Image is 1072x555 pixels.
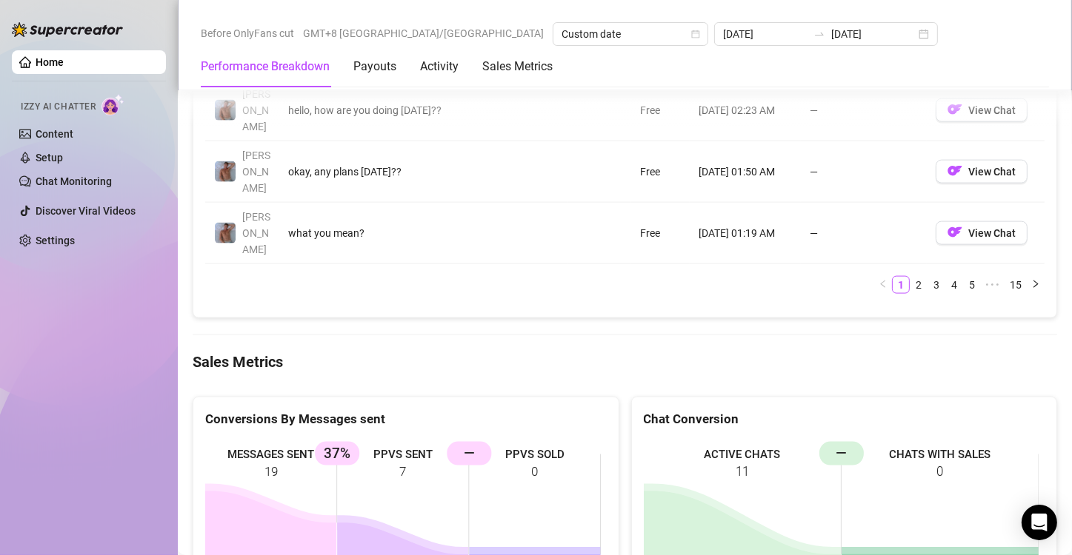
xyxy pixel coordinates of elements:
div: Sales Metrics [482,58,553,75]
span: Before OnlyFans cut [201,22,294,44]
li: 5 [963,276,981,294]
a: OFView Chat [936,169,1028,181]
li: Next 5 Pages [981,276,1005,294]
a: Chat Monitoring [36,175,112,187]
a: Home [36,56,64,68]
button: OFView Chat [936,98,1028,122]
div: Chat Conversion [644,409,1045,429]
span: GMT+8 [GEOGRAPHIC_DATA]/[GEOGRAPHIC_DATA] [303,22,544,44]
td: — [801,203,927,264]
span: calendar [691,30,700,38]
li: 15 [1005,276,1027,294]
a: 4 [946,277,962,293]
li: 3 [928,276,945,294]
img: Joey [215,100,236,121]
div: okay, any plans [DATE]?? [288,164,559,180]
a: Discover Viral Videos [36,205,136,217]
li: 1 [892,276,910,294]
td: [DATE] 02:23 AM [690,80,801,141]
span: ••• [981,276,1005,294]
td: [DATE] 01:50 AM [690,141,801,203]
input: Start date [723,26,808,42]
button: right [1027,276,1045,294]
span: View Chat [968,227,1016,239]
img: OF [948,164,962,178]
td: [DATE] 01:19 AM [690,203,801,264]
a: 3 [928,277,945,293]
span: Custom date [562,23,699,45]
a: 15 [1005,277,1026,293]
div: Activity [420,58,459,75]
img: Joey [215,161,236,182]
a: OFView Chat [936,107,1028,119]
span: [PERSON_NAME] [242,149,270,194]
td: — [801,141,927,203]
a: 5 [964,277,980,293]
img: AI Chatter [101,94,124,115]
img: Joey [215,223,236,243]
div: Performance Breakdown [201,58,330,75]
span: [PERSON_NAME] [242,211,270,255]
div: Conversions By Messages sent [205,409,607,429]
td: Free [631,203,690,264]
div: hello, how are you doing [DATE]?? [288,102,559,118]
div: Payouts [353,58,396,75]
button: OFView Chat [936,221,1028,245]
img: OF [948,102,962,117]
span: right [1031,280,1040,289]
img: logo-BBDzfeDw.svg [12,22,123,37]
span: Izzy AI Chatter [21,100,96,114]
a: 1 [893,277,909,293]
a: Content [36,128,73,140]
div: Open Intercom Messenger [1022,505,1057,540]
li: 4 [945,276,963,294]
span: left [879,280,888,289]
td: Free [631,141,690,203]
span: [PERSON_NAME] [242,88,270,132]
button: left [874,276,892,294]
td: — [801,80,927,141]
button: OFView Chat [936,160,1028,184]
span: View Chat [968,166,1016,178]
a: 2 [910,277,927,293]
img: OF [948,225,962,240]
a: Settings [36,235,75,246]
span: swap-right [813,28,825,40]
h4: Sales Metrics [193,351,1057,372]
li: 2 [910,276,928,294]
div: what you mean? [288,225,559,241]
input: End date [831,26,916,42]
span: View Chat [968,104,1016,116]
li: Previous Page [874,276,892,294]
a: OFView Chat [936,230,1028,242]
span: to [813,28,825,40]
a: Setup [36,152,63,164]
td: Free [631,80,690,141]
li: Next Page [1027,276,1045,294]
